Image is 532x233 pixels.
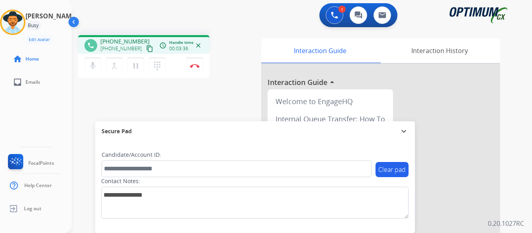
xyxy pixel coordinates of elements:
[24,182,52,189] span: Help Center
[261,38,379,63] div: Interaction Guide
[25,35,53,44] button: Edit Avatar
[28,160,54,166] span: FocalPoints
[169,45,188,52] span: 00:03:36
[399,126,409,136] mat-icon: expand_more
[271,93,390,110] div: Welcome to EngageHQ
[6,154,54,172] a: FocalPoints
[2,11,24,34] img: avatar
[25,21,41,30] div: Busy
[25,11,77,21] h3: [PERSON_NAME]
[102,151,161,159] label: Candidate/Account ID:
[102,127,132,135] span: Secure Pad
[153,61,162,71] mat-icon: dialpad
[24,205,41,212] span: Log out
[100,38,150,45] span: [PHONE_NUMBER]
[110,61,119,71] mat-icon: merge_type
[88,61,98,71] mat-icon: mic
[13,77,22,87] mat-icon: inbox
[146,45,153,52] mat-icon: content_copy
[338,6,346,13] div: 1
[131,61,141,71] mat-icon: pause
[379,38,500,63] div: Interaction History
[271,110,390,128] div: Internal Queue Transfer: How To
[376,162,409,177] button: Clear pad
[190,64,199,68] img: control
[25,56,39,62] span: Home
[87,42,94,49] mat-icon: phone
[13,54,22,64] mat-icon: home
[100,45,142,52] span: [PHONE_NUMBER]
[101,177,140,185] label: Contact Notes:
[159,42,166,49] mat-icon: access_time
[195,42,202,49] mat-icon: close
[25,79,40,85] span: Emails
[169,39,194,45] span: Handle time
[488,219,524,228] p: 0.20.1027RC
